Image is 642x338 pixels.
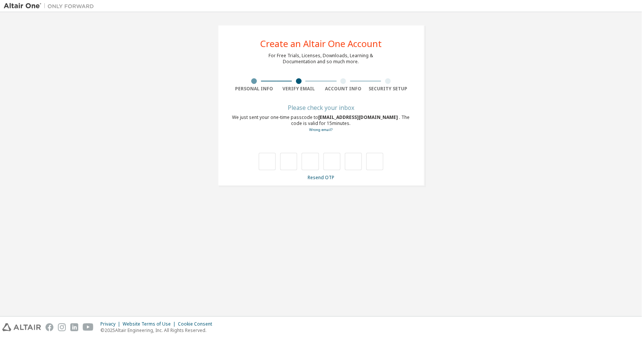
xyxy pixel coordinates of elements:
a: Go back to the registration form [310,127,333,132]
div: Create an Altair One Account [260,39,382,48]
div: Account Info [321,86,366,92]
div: Privacy [100,321,123,327]
div: We just sent your one-time passcode to . The code is valid for 15 minutes. [232,114,410,133]
img: Altair One [4,2,98,10]
img: facebook.svg [46,323,53,331]
img: altair_logo.svg [2,323,41,331]
div: Cookie Consent [178,321,217,327]
p: © 2025 Altair Engineering, Inc. All Rights Reserved. [100,327,217,333]
a: Resend OTP [308,174,334,181]
img: linkedin.svg [70,323,78,331]
div: Website Terms of Use [123,321,178,327]
div: Please check your inbox [232,105,410,110]
img: youtube.svg [83,323,94,331]
div: Personal Info [232,86,277,92]
div: Security Setup [366,86,410,92]
img: instagram.svg [58,323,66,331]
div: For Free Trials, Licenses, Downloads, Learning & Documentation and so much more. [269,53,373,65]
div: Verify Email [276,86,321,92]
span: [EMAIL_ADDRESS][DOMAIN_NAME] [319,114,399,120]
